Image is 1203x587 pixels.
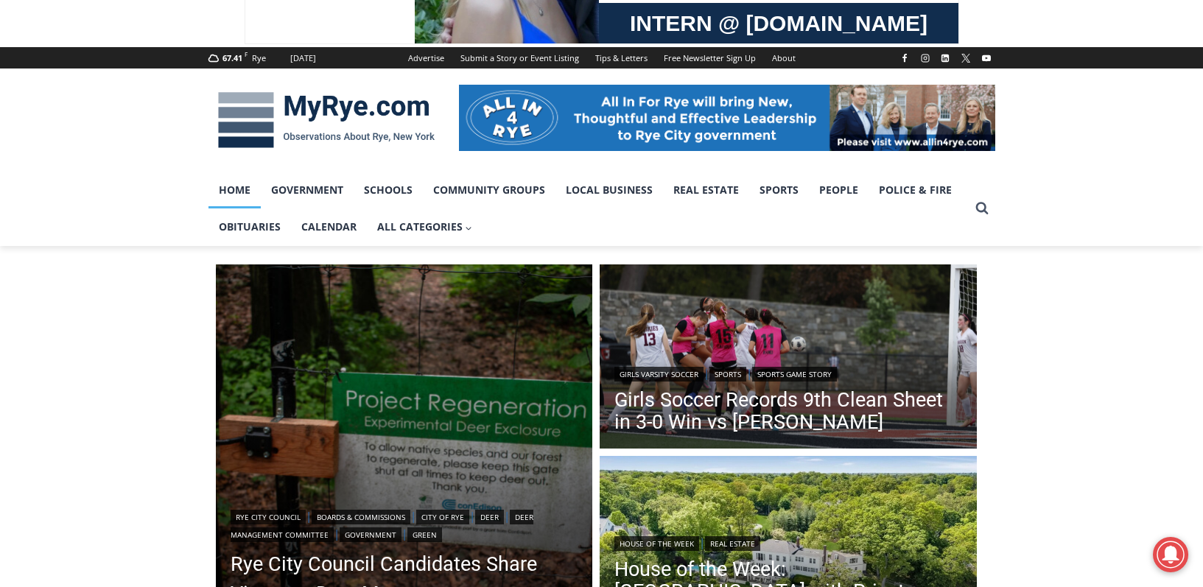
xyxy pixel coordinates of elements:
[290,52,316,65] div: [DATE]
[916,49,934,67] a: Instagram
[614,536,699,551] a: House of the Week
[614,364,962,382] div: | |
[172,124,179,139] div: 6
[12,148,196,182] h4: [PERSON_NAME] Read Sanctuary Fall Fest: [DATE]
[459,85,995,151] img: All in for Rye
[663,172,749,208] a: Real Estate
[764,47,804,68] a: About
[656,47,764,68] a: Free Newsletter Sign Up
[809,172,869,208] a: People
[423,172,555,208] a: Community Groups
[312,510,410,524] a: Boards & Commissions
[367,208,483,245] button: Child menu of All Categories
[400,47,804,68] nav: Secondary Navigation
[614,389,962,433] a: Girls Soccer Records 9th Clean Sheet in 3-0 Win vs [PERSON_NAME]
[407,527,442,542] a: Green
[978,49,995,67] a: YouTube
[155,43,213,121] div: Birds of Prey: Falcon and hawk demos
[587,47,656,68] a: Tips & Letters
[749,172,809,208] a: Sports
[936,49,954,67] a: Linkedin
[245,50,248,58] span: F
[957,49,975,67] a: X
[252,52,266,65] div: Rye
[752,367,837,382] a: Sports Game Story
[385,147,683,180] span: Intern @ [DOMAIN_NAME]
[261,172,354,208] a: Government
[709,367,746,382] a: Sports
[231,510,306,524] a: Rye City Council
[896,49,913,67] a: Facebook
[340,527,401,542] a: Government
[208,82,444,158] img: MyRye.com
[475,510,504,524] a: Deer
[208,172,969,246] nav: Primary Navigation
[354,143,714,183] a: Intern @ [DOMAIN_NAME]
[869,172,962,208] a: Police & Fire
[452,47,587,68] a: Submit a Story or Event Listing
[555,172,663,208] a: Local Business
[600,264,977,453] a: Read More Girls Soccer Records 9th Clean Sheet in 3-0 Win vs Harrison
[614,367,704,382] a: Girls Varsity Soccer
[705,536,760,551] a: Real Estate
[614,533,962,551] div: |
[969,195,995,222] button: View Search Form
[222,52,242,63] span: 67.41
[354,172,423,208] a: Schools
[372,1,696,143] div: "[PERSON_NAME] and I covered the [DATE] Parade, which was a really eye opening experience as I ha...
[416,510,469,524] a: City of Rye
[1,147,220,183] a: [PERSON_NAME] Read Sanctuary Fall Fest: [DATE]
[155,124,161,139] div: 2
[600,264,977,453] img: (PHOTO: Hannah Jachman scores a header goal on October 7, 2025, with teammates Parker Calhoun (#1...
[291,208,367,245] a: Calendar
[165,124,169,139] div: /
[208,172,261,208] a: Home
[231,507,578,542] div: | | | | | |
[208,208,291,245] a: Obituaries
[400,47,452,68] a: Advertise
